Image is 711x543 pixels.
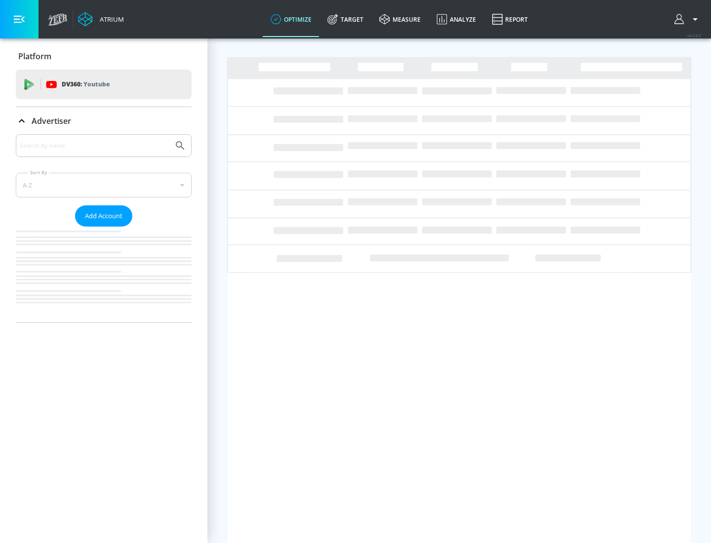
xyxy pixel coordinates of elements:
div: Atrium [96,15,124,24]
input: Search by name [20,139,169,152]
p: DV360: [62,79,110,90]
label: Sort By [28,169,49,176]
a: Analyze [429,1,484,37]
div: A-Z [16,173,192,197]
p: Platform [18,51,51,62]
a: Target [319,1,371,37]
div: DV360: Youtube [16,70,192,99]
div: Advertiser [16,107,192,135]
nav: list of Advertiser [16,227,192,322]
a: Report [484,1,536,37]
a: measure [371,1,429,37]
div: Platform [16,42,192,70]
div: Advertiser [16,134,192,322]
p: Youtube [83,79,110,89]
a: Atrium [78,12,124,27]
a: optimize [263,1,319,37]
p: Advertiser [32,116,71,126]
button: Add Account [75,205,132,227]
span: v 4.24.0 [687,33,701,38]
span: Add Account [85,210,122,222]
